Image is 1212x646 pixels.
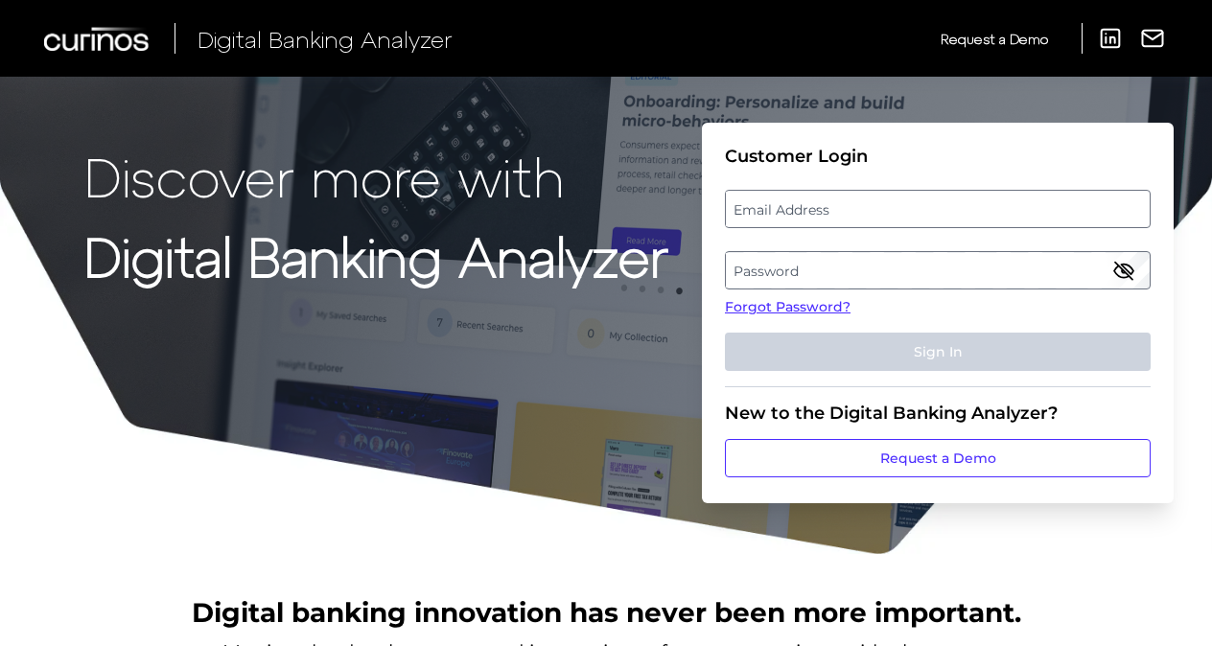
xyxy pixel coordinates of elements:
label: Password [726,253,1149,288]
div: Customer Login [725,146,1151,167]
span: Digital Banking Analyzer [198,25,453,53]
p: Discover more with [84,146,668,206]
a: Request a Demo [725,439,1151,477]
h2: Digital banking innovation has never been more important. [192,594,1021,631]
label: Email Address [726,192,1149,226]
img: Curinos [44,27,151,51]
a: Forgot Password? [725,297,1151,317]
button: Sign In [725,333,1151,371]
div: New to the Digital Banking Analyzer? [725,403,1151,424]
strong: Digital Banking Analyzer [84,223,668,288]
a: Request a Demo [941,23,1048,55]
span: Request a Demo [941,31,1048,47]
